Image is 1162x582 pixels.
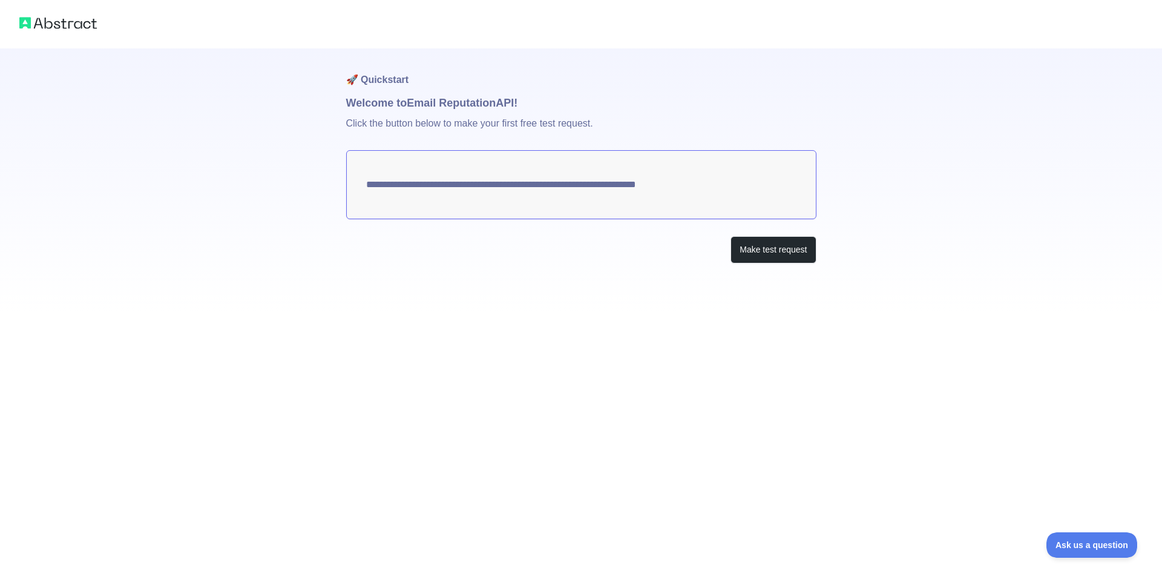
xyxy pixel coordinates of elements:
[730,236,816,263] button: Make test request
[346,94,816,111] h1: Welcome to Email Reputation API!
[346,48,816,94] h1: 🚀 Quickstart
[346,111,816,150] p: Click the button below to make your first free test request.
[1046,532,1138,558] iframe: Toggle Customer Support
[19,15,97,31] img: Abstract logo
